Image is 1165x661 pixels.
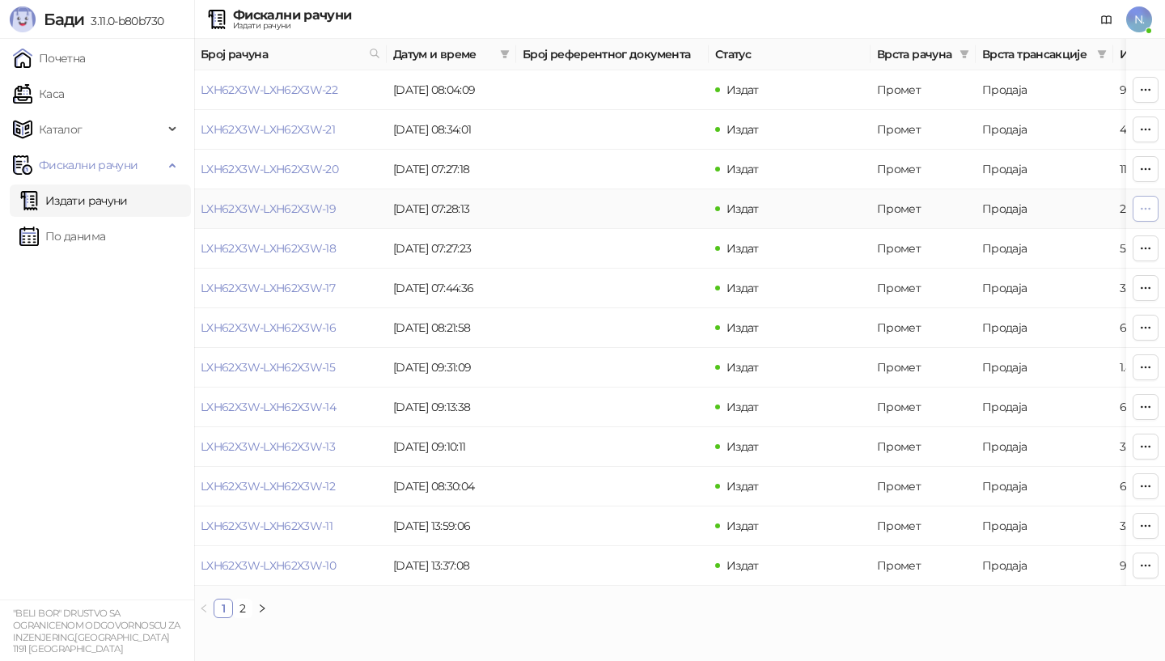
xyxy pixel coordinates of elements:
[497,42,513,66] span: filter
[19,220,105,252] a: По данима
[233,599,252,618] li: 2
[727,162,759,176] span: Издат
[871,150,976,189] td: Промет
[871,189,976,229] td: Промет
[201,122,335,137] a: LXH62X3W-LXH62X3W-21
[727,281,759,295] span: Издат
[976,348,1113,388] td: Продаја
[976,189,1113,229] td: Продаја
[201,479,335,494] a: LXH62X3W-LXH62X3W-12
[194,39,387,70] th: Број рачуна
[201,281,335,295] a: LXH62X3W-LXH62X3W-17
[19,184,128,217] a: Издати рачуни
[871,348,976,388] td: Промет
[727,201,759,216] span: Издат
[982,45,1091,63] span: Врста трансакције
[727,558,759,573] span: Издат
[727,479,759,494] span: Издат
[387,388,516,427] td: [DATE] 09:13:38
[976,269,1113,308] td: Продаја
[10,6,36,32] img: Logo
[39,149,138,181] span: Фискални рачуни
[976,39,1113,70] th: Врста трансакције
[84,14,163,28] span: 3.11.0-b80b730
[201,83,337,97] a: LXH62X3W-LXH62X3W-22
[871,388,976,427] td: Промет
[201,439,335,454] a: LXH62X3W-LXH62X3W-13
[194,308,387,348] td: LXH62X3W-LXH62X3W-16
[387,506,516,546] td: [DATE] 13:59:06
[976,308,1113,348] td: Продаја
[960,49,969,59] span: filter
[233,9,351,22] div: Фискални рачуни
[727,320,759,335] span: Издат
[194,189,387,229] td: LXH62X3W-LXH62X3W-19
[387,269,516,308] td: [DATE] 07:44:36
[194,546,387,586] td: LXH62X3W-LXH62X3W-10
[194,467,387,506] td: LXH62X3W-LXH62X3W-12
[387,467,516,506] td: [DATE] 08:30:04
[976,388,1113,427] td: Продаја
[252,599,272,618] li: Следећа страна
[387,348,516,388] td: [DATE] 09:31:09
[727,400,759,414] span: Издат
[976,467,1113,506] td: Продаја
[387,110,516,150] td: [DATE] 08:34:01
[727,241,759,256] span: Издат
[871,427,976,467] td: Промет
[13,608,180,655] small: "BELI BOR" DRUSTVO SA OGRANICENOM ODGOVORNOSCU ZA INZENJERING,[GEOGRAPHIC_DATA] 1191 [GEOGRAPHIC_...
[257,604,267,613] span: right
[234,600,252,617] a: 2
[201,320,336,335] a: LXH62X3W-LXH62X3W-16
[44,10,84,29] span: Бади
[727,122,759,137] span: Издат
[871,70,976,110] td: Промет
[194,269,387,308] td: LXH62X3W-LXH62X3W-17
[871,229,976,269] td: Промет
[709,39,871,70] th: Статус
[871,506,976,546] td: Промет
[194,427,387,467] td: LXH62X3W-LXH62X3W-13
[976,546,1113,586] td: Продаја
[727,360,759,375] span: Издат
[201,519,333,533] a: LXH62X3W-LXH62X3W-11
[871,39,976,70] th: Врста рачуна
[194,229,387,269] td: LXH62X3W-LXH62X3W-18
[233,22,351,30] div: Издати рачуни
[727,83,759,97] span: Издат
[727,439,759,454] span: Издат
[201,45,362,63] span: Број рачуна
[871,308,976,348] td: Промет
[727,519,759,533] span: Издат
[387,229,516,269] td: [DATE] 07:27:23
[201,241,336,256] a: LXH62X3W-LXH62X3W-18
[387,427,516,467] td: [DATE] 09:10:11
[201,162,338,176] a: LXH62X3W-LXH62X3W-20
[194,506,387,546] td: LXH62X3W-LXH62X3W-11
[201,201,336,216] a: LXH62X3W-LXH62X3W-19
[201,400,336,414] a: LXH62X3W-LXH62X3W-14
[214,600,232,617] a: 1
[1126,6,1152,32] span: N.
[976,110,1113,150] td: Продаја
[194,599,214,618] li: Претходна страна
[194,599,214,618] button: left
[194,388,387,427] td: LXH62X3W-LXH62X3W-14
[871,110,976,150] td: Промет
[194,70,387,110] td: LXH62X3W-LXH62X3W-22
[387,189,516,229] td: [DATE] 07:28:13
[871,467,976,506] td: Промет
[194,348,387,388] td: LXH62X3W-LXH62X3W-15
[871,546,976,586] td: Промет
[871,269,976,308] td: Промет
[393,45,494,63] span: Датум и време
[976,427,1113,467] td: Продаја
[194,110,387,150] td: LXH62X3W-LXH62X3W-21
[1097,49,1107,59] span: filter
[252,599,272,618] button: right
[976,150,1113,189] td: Продаја
[214,599,233,618] li: 1
[387,70,516,110] td: [DATE] 08:04:09
[201,558,336,573] a: LXH62X3W-LXH62X3W-10
[1094,6,1120,32] a: Документација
